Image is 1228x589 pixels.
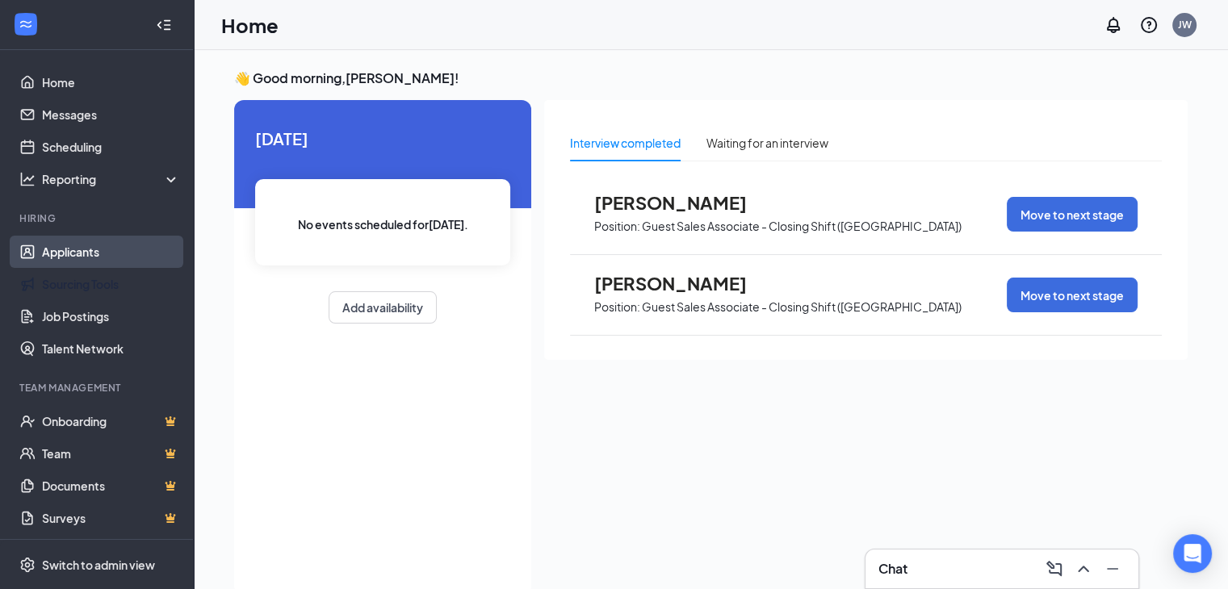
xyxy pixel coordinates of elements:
[42,171,181,187] div: Reporting
[594,299,640,315] p: Position:
[234,69,1188,87] h3: 👋 Good morning, [PERSON_NAME] !
[156,17,172,33] svg: Collapse
[18,16,34,32] svg: WorkstreamLogo
[42,437,180,470] a: TeamCrown
[19,557,36,573] svg: Settings
[19,381,177,395] div: Team Management
[255,126,510,151] span: [DATE]
[42,557,155,573] div: Switch to admin view
[594,192,772,213] span: [PERSON_NAME]
[1074,559,1093,579] svg: ChevronUp
[42,131,180,163] a: Scheduling
[570,134,681,152] div: Interview completed
[878,560,907,578] h3: Chat
[298,215,468,233] span: No events scheduled for [DATE] .
[19,171,36,187] svg: Analysis
[1103,559,1122,579] svg: Minimize
[1007,278,1138,312] button: Move to next stage
[19,211,177,225] div: Hiring
[594,219,640,234] p: Position:
[1045,559,1064,579] svg: ComposeMessage
[706,134,828,152] div: Waiting for an interview
[1100,556,1125,582] button: Minimize
[329,291,437,324] button: Add availability
[1041,556,1067,582] button: ComposeMessage
[42,405,180,437] a: OnboardingCrown
[42,98,180,131] a: Messages
[642,299,962,315] p: Guest Sales Associate - Closing Shift ([GEOGRAPHIC_DATA])
[42,502,180,534] a: SurveysCrown
[42,236,180,268] a: Applicants
[42,300,180,332] a: Job Postings
[1178,18,1192,31] div: JW
[221,11,279,39] h1: Home
[42,268,180,300] a: Sourcing Tools
[42,332,180,365] a: Talent Network
[1071,556,1096,582] button: ChevronUp
[594,273,772,294] span: [PERSON_NAME]
[1173,534,1212,573] div: Open Intercom Messenger
[42,66,180,98] a: Home
[1104,15,1123,35] svg: Notifications
[1139,15,1159,35] svg: QuestionInfo
[642,219,962,234] p: Guest Sales Associate - Closing Shift ([GEOGRAPHIC_DATA])
[42,470,180,502] a: DocumentsCrown
[1007,197,1138,232] button: Move to next stage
